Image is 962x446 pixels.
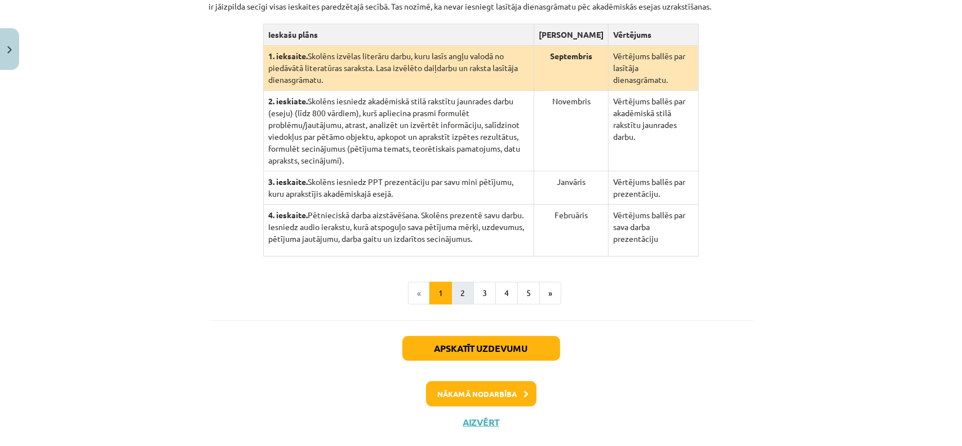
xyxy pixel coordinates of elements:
[402,336,560,361] button: Apskatīt uzdevumu
[429,282,452,304] button: 1
[426,381,537,407] button: Nākamā nodarbība
[460,417,503,428] button: Aizvērt
[609,171,698,205] td: Vērtējums ballēs par prezentāciju.
[539,282,561,304] button: »
[534,171,609,205] td: Janvāris
[609,46,698,91] td: Vērtējums ballēs par lasītāja dienasgrāmatu.
[473,282,496,304] button: 3
[534,91,609,171] td: Novembris
[264,24,534,46] th: Ieskašu plāns
[264,171,534,205] td: Skolēns iesniedz PPT prezentāciju par savu mini pētījumu, kuru aprakstījis akadēmiskajā esejā.
[268,209,529,245] p: Pētnieciskā darba aizstāvēšana. Skolēns prezentē savu darbu. Iesniedz audio ierakstu, kurā atspog...
[495,282,518,304] button: 4
[539,209,604,221] p: Februāris
[268,96,308,106] strong: 2. ieskiate.
[609,91,698,171] td: Vērtējums ballēs par akadēmiskā stilā rakstītu jaunrades darbu.
[264,91,534,171] td: Skolēns iesniedz akadēmiskā stilā rakstītu jaunrades darbu (eseju) (līdz 800 vārdiem), kurš aplie...
[264,46,534,91] td: Skolēns izvēlas literāru darbu, kuru lasīs angļu valodā no piedāvātā literatūras saraksta. Lasa i...
[268,176,308,187] strong: 3. ieskaite.
[451,282,474,304] button: 2
[268,51,308,61] strong: 1. ieksaite.
[550,51,592,61] strong: Septembris
[534,24,609,46] th: [PERSON_NAME]
[517,282,540,304] button: 5
[609,24,698,46] th: Vērtējums
[268,210,308,220] strong: 4. ieskaite.
[7,46,12,54] img: icon-close-lesson-0947bae3869378f0d4975bcd49f059093ad1ed9edebbc8119c70593378902aed.svg
[609,205,698,257] td: Vērtējums ballēs par sava darba prezentāciju
[209,282,753,304] nav: Page navigation example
